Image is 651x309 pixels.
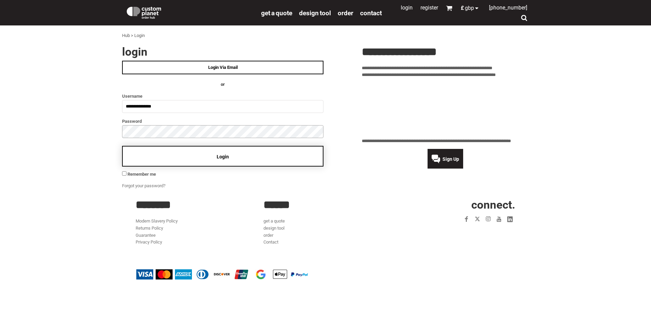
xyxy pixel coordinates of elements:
[122,81,323,88] h4: OR
[217,154,229,159] span: Login
[214,269,231,279] img: Discover
[360,9,382,17] a: Contact
[122,46,323,57] h2: Login
[136,226,163,231] a: Returns Policy
[156,269,173,279] img: Mastercard
[489,4,527,11] span: [PHONE_NUMBER]
[299,9,331,17] a: design tool
[263,218,285,224] a: get a quote
[392,199,515,210] h2: CONNECT.
[122,2,258,22] a: Custom Planet
[252,269,269,279] img: Google Pay
[136,239,162,245] a: Privacy Policy
[208,65,238,70] span: Login Via Email
[122,183,165,188] a: Forgot your password?
[291,272,308,276] img: PayPal
[420,4,438,11] a: Register
[122,33,130,38] a: Hub
[125,5,162,19] img: Custom Planet
[122,61,323,74] a: Login Via Email
[263,233,273,238] a: order
[122,117,323,125] label: Password
[136,218,178,224] a: Modern Slavery Policy
[263,239,278,245] a: Contact
[136,233,156,238] a: Guarantee
[175,269,192,279] img: American Express
[134,32,145,39] div: Login
[136,269,153,279] img: Visa
[272,269,289,279] img: Apple Pay
[122,171,126,176] input: Remember me
[127,172,156,177] span: Remember me
[261,9,292,17] a: get a quote
[422,229,515,237] iframe: Customer reviews powered by Trustpilot
[263,226,284,231] a: design tool
[442,156,459,162] span: Sign Up
[194,269,211,279] img: Diners Club
[233,269,250,279] img: China UnionPay
[122,92,323,100] label: Username
[131,32,133,39] div: >
[465,5,474,11] span: GBP
[461,5,465,11] span: £
[362,83,529,134] iframe: Customer reviews powered by Trustpilot
[401,4,413,11] a: Login
[338,9,353,17] a: order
